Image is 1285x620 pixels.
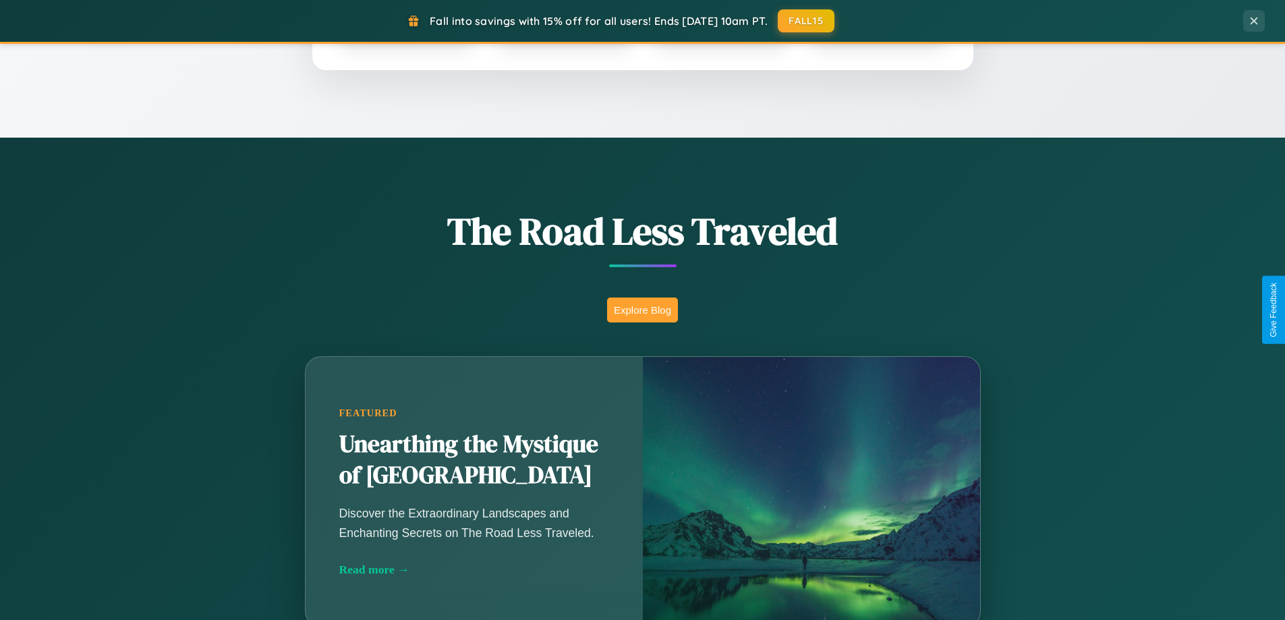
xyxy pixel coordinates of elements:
h2: Unearthing the Mystique of [GEOGRAPHIC_DATA] [339,429,609,491]
p: Discover the Extraordinary Landscapes and Enchanting Secrets on The Road Less Traveled. [339,504,609,542]
div: Featured [339,407,609,419]
div: Read more → [339,563,609,577]
div: Give Feedback [1269,283,1278,337]
button: FALL15 [778,9,834,32]
span: Fall into savings with 15% off for all users! Ends [DATE] 10am PT. [430,14,768,28]
h1: The Road Less Traveled [238,205,1048,257]
button: Explore Blog [607,298,678,322]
